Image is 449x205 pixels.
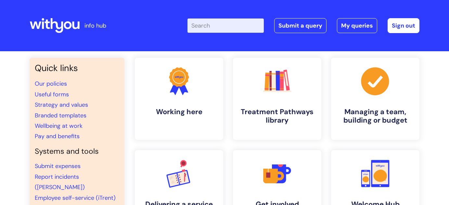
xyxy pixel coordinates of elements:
input: Search [187,18,264,33]
h4: Treatment Pathways library [238,108,316,125]
a: Wellbeing at work [35,122,83,130]
h4: Managing a team, building or budget [336,108,414,125]
a: Submit a query [274,18,327,33]
p: info hub [84,20,106,31]
a: Treatment Pathways library [233,58,321,140]
a: My queries [337,18,377,33]
a: Our policies [35,80,67,88]
a: Working here [135,58,223,140]
a: Branded templates [35,112,86,119]
div: | - [187,18,419,33]
a: Pay and benefits [35,132,80,140]
h4: Working here [140,108,218,116]
a: Useful forms [35,90,69,98]
a: Submit expenses [35,162,81,170]
a: Report incidents ([PERSON_NAME]) [35,173,85,191]
a: Sign out [388,18,419,33]
h4: Systems and tools [35,147,119,156]
a: Managing a team, building or budget [331,58,419,140]
a: Strategy and values [35,101,88,109]
h3: Quick links [35,63,119,73]
a: Employee self-service (iTrent) [35,194,116,202]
